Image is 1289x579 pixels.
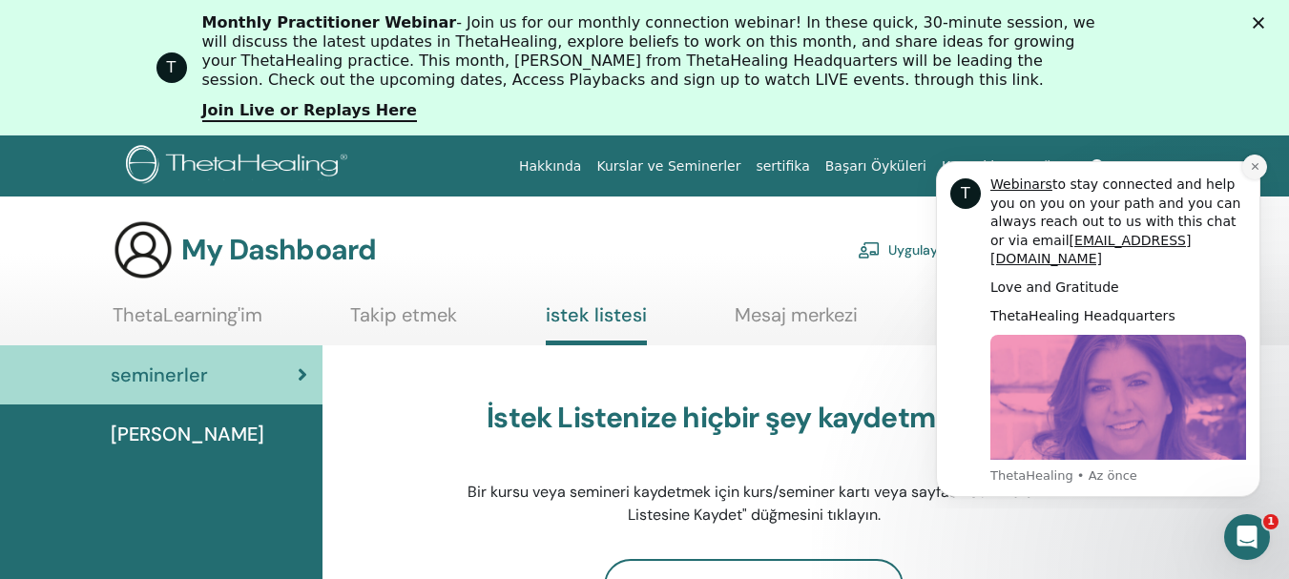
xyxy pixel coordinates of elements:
[111,361,208,389] span: seminerler
[111,420,264,448] span: [PERSON_NAME]
[83,163,339,182] div: ThetaHealing Headquarters
[589,149,748,184] a: Kurslar ve Seminerler
[748,149,817,184] a: sertifika
[858,229,987,271] a: Uygulayıcı pano
[83,134,339,154] div: Love and Gratitude
[113,219,174,280] img: generic-user-icon.jpg
[546,303,647,345] a: istek listesi
[126,145,354,188] img: logo.png
[818,149,934,184] a: Başarı Öyküleri
[453,481,1054,527] p: Bir kursu veya semineri kaydetmek için kurs/seminer kartı veya sayfasındaki "İstek Listesine Kayd...
[1263,514,1279,529] span: 1
[858,241,881,258] img: chalkboard-teacher.svg
[453,401,1054,435] h3: İstek Listenize hiçbir şey kaydetmediniz.
[335,10,360,35] button: Dismiss notification
[202,13,1103,90] div: - Join us for our monthly connection webinar! In these quick, 30-minute session, we will discuss ...
[735,303,858,341] a: Mesaj merkezi
[113,303,262,341] a: ThetaLearning'im
[350,303,457,341] a: Takip etmek
[1253,17,1272,29] div: Kapat
[156,52,187,83] div: Profile image for ThetaHealing
[907,144,1289,508] iframe: Intercom notifications mesaj
[181,233,376,267] h3: My Dashboard
[202,13,457,31] b: Monthly Practitioner Webinar
[83,323,339,341] p: Message from ThetaHealing, sent Az önce
[511,149,590,184] a: Hakkında
[83,89,283,123] a: [EMAIL_ADDRESS][DOMAIN_NAME]
[1224,514,1270,560] iframe: Intercom live chat
[202,101,417,122] a: Join Live or Replays Here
